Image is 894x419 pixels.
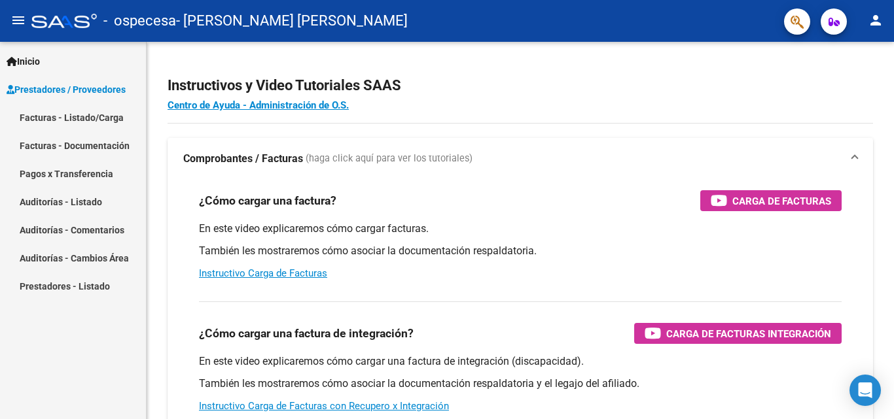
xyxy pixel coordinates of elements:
[103,7,176,35] span: - ospecesa
[199,377,842,391] p: También les mostraremos cómo asociar la documentación respaldatoria y el legajo del afiliado.
[868,12,884,28] mat-icon: person
[168,138,873,180] mat-expansion-panel-header: Comprobantes / Facturas (haga click aquí para ver los tutoriales)
[10,12,26,28] mat-icon: menu
[168,73,873,98] h2: Instructivos y Video Tutoriales SAAS
[183,152,303,166] strong: Comprobantes / Facturas
[634,323,842,344] button: Carga de Facturas Integración
[199,192,336,210] h3: ¿Cómo cargar una factura?
[199,244,842,258] p: También les mostraremos cómo asociar la documentación respaldatoria.
[7,54,40,69] span: Inicio
[199,354,842,369] p: En este video explicaremos cómo cargar una factura de integración (discapacidad).
[700,190,842,211] button: Carga de Facturas
[7,82,126,97] span: Prestadores / Proveedores
[849,375,881,406] div: Open Intercom Messenger
[666,326,831,342] span: Carga de Facturas Integración
[306,152,473,166] span: (haga click aquí para ver los tutoriales)
[168,99,349,111] a: Centro de Ayuda - Administración de O.S.
[732,193,831,209] span: Carga de Facturas
[176,7,408,35] span: - [PERSON_NAME] [PERSON_NAME]
[199,222,842,236] p: En este video explicaremos cómo cargar facturas.
[199,324,414,343] h3: ¿Cómo cargar una factura de integración?
[199,400,449,412] a: Instructivo Carga de Facturas con Recupero x Integración
[199,267,327,279] a: Instructivo Carga de Facturas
